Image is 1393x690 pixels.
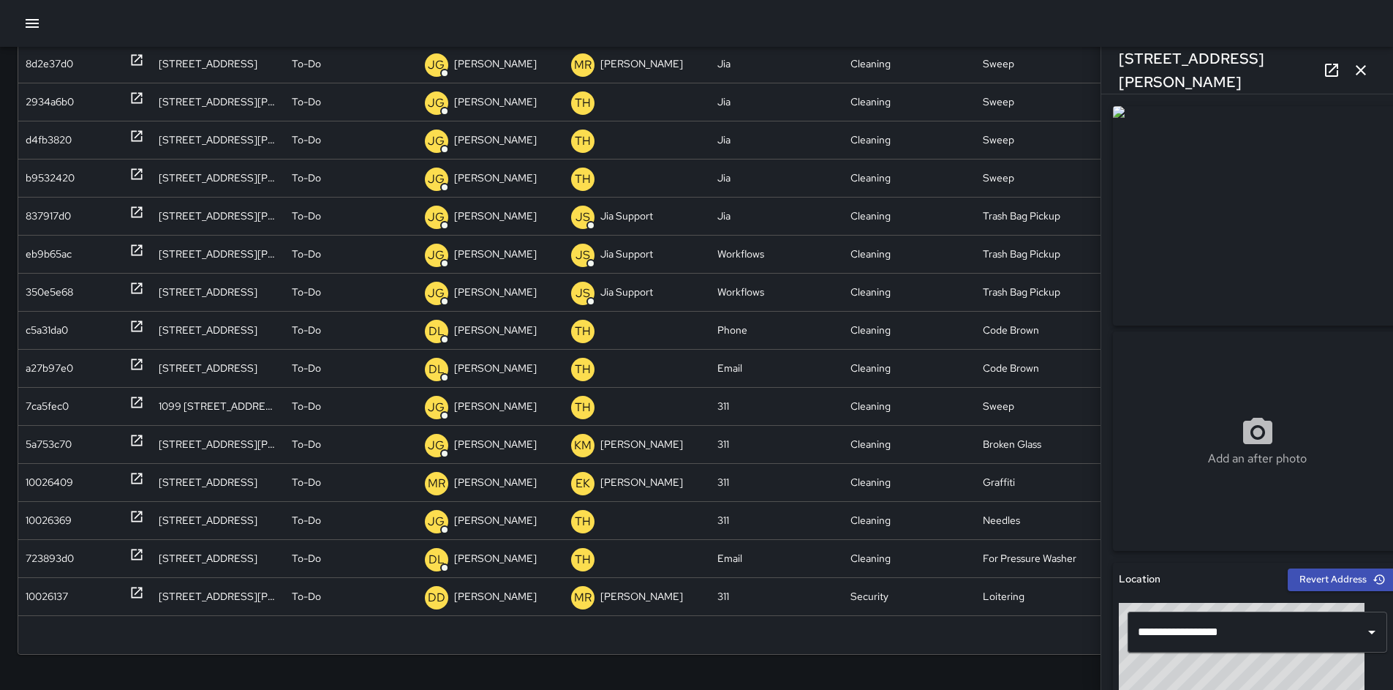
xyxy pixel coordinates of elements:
p: EK [575,475,590,492]
p: JS [575,209,590,226]
p: JS [575,247,590,264]
div: Cleaning [843,501,976,539]
p: TH [575,132,591,150]
div: d4fb3820 [26,121,72,159]
p: JG [428,285,445,302]
p: JG [428,437,445,454]
div: Cleaning [843,83,976,121]
p: MR [428,475,445,492]
div: a27b97e0 [26,350,73,387]
div: 1099 1051 Brannan St [151,387,284,425]
div: Trash Bag Pickup [975,273,1109,311]
p: JG [428,170,445,188]
div: 10026137 [26,578,68,615]
div: Cleaning [843,273,976,311]
p: TH [575,170,591,188]
div: Sweep [975,83,1109,121]
p: JS [575,285,590,302]
p: [PERSON_NAME] [454,578,537,615]
p: MR [574,589,592,607]
p: [PERSON_NAME] [454,236,537,273]
div: Email [710,349,843,387]
div: Workflows [710,235,843,273]
p: [PERSON_NAME] [600,426,683,463]
p: [PERSON_NAME] [454,45,537,83]
p: [PERSON_NAME] [454,502,537,539]
div: 311 [710,425,843,463]
div: Jia [710,83,843,121]
div: Jia [710,45,843,83]
div: Sweep [975,387,1109,425]
div: Workflows [710,273,843,311]
div: Cleaning [843,463,976,501]
div: For Pressure Washer [975,539,1109,577]
p: [PERSON_NAME] [454,464,537,501]
div: Phone [710,311,843,349]
p: [PERSON_NAME] [454,274,537,311]
div: 8d2e37d0 [26,45,73,83]
p: To-Do [292,274,321,311]
div: 785 Brannan Street [151,83,284,121]
div: eb9b65ac [26,236,72,273]
div: 757 Brannan Street [151,121,284,159]
div: 425 7th Street [151,273,284,311]
p: JG [428,209,445,226]
div: 10026369 [26,502,72,539]
div: Cleaning [843,159,976,197]
div: Cleaning [843,425,976,463]
div: 2934a6b0 [26,83,74,121]
div: Jia [710,197,843,235]
div: 311 [710,463,843,501]
div: Sweep [975,45,1109,83]
div: 369 11th Street [151,463,284,501]
div: Cleaning [843,387,976,425]
div: Cleaning [843,197,976,235]
p: Jia Support [600,198,653,235]
p: TH [575,551,591,569]
p: TH [575,513,591,530]
div: 350e5e68 [26,274,73,311]
div: Code Brown [975,349,1109,387]
div: Needles [975,501,1109,539]
p: To-Do [292,198,321,235]
div: 7ca5fec0 [26,388,69,425]
div: Cleaning [843,45,976,83]
p: [PERSON_NAME] [454,160,537,197]
p: TH [575,399,591,416]
div: 723893d0 [26,540,74,577]
p: Jia Support [600,236,653,273]
p: [PERSON_NAME] [454,198,537,235]
p: To-Do [292,540,321,577]
p: To-Do [292,236,321,273]
p: To-Do [292,45,321,83]
div: 915 Bryant Street [151,197,284,235]
p: Jia Support [600,274,653,311]
p: JG [428,56,445,74]
p: [PERSON_NAME] [454,540,537,577]
p: DD [428,589,445,607]
div: Cleaning [843,311,976,349]
p: DL [429,323,445,340]
div: c5a31da0 [26,312,68,349]
div: Security [843,577,976,615]
p: To-Do [292,160,321,197]
div: Email [710,539,843,577]
div: Trash Bag Pickup [975,235,1109,273]
div: Code Brown [975,311,1109,349]
div: Cleaning [843,121,976,159]
div: 915 Bryant Street [151,235,284,273]
p: To-Do [292,426,321,463]
p: To-Do [292,350,321,387]
div: Cleaning [843,235,976,273]
div: 311 [710,387,843,425]
p: JG [428,94,445,112]
p: [PERSON_NAME] [454,312,537,349]
div: b9532420 [26,160,75,197]
p: To-Do [292,578,321,615]
div: 311 [710,577,843,615]
div: 997 Brannan Street [151,425,284,463]
p: [PERSON_NAME] [600,464,683,501]
div: 311 [710,501,843,539]
p: To-Do [292,121,321,159]
div: Cleaning [843,539,976,577]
